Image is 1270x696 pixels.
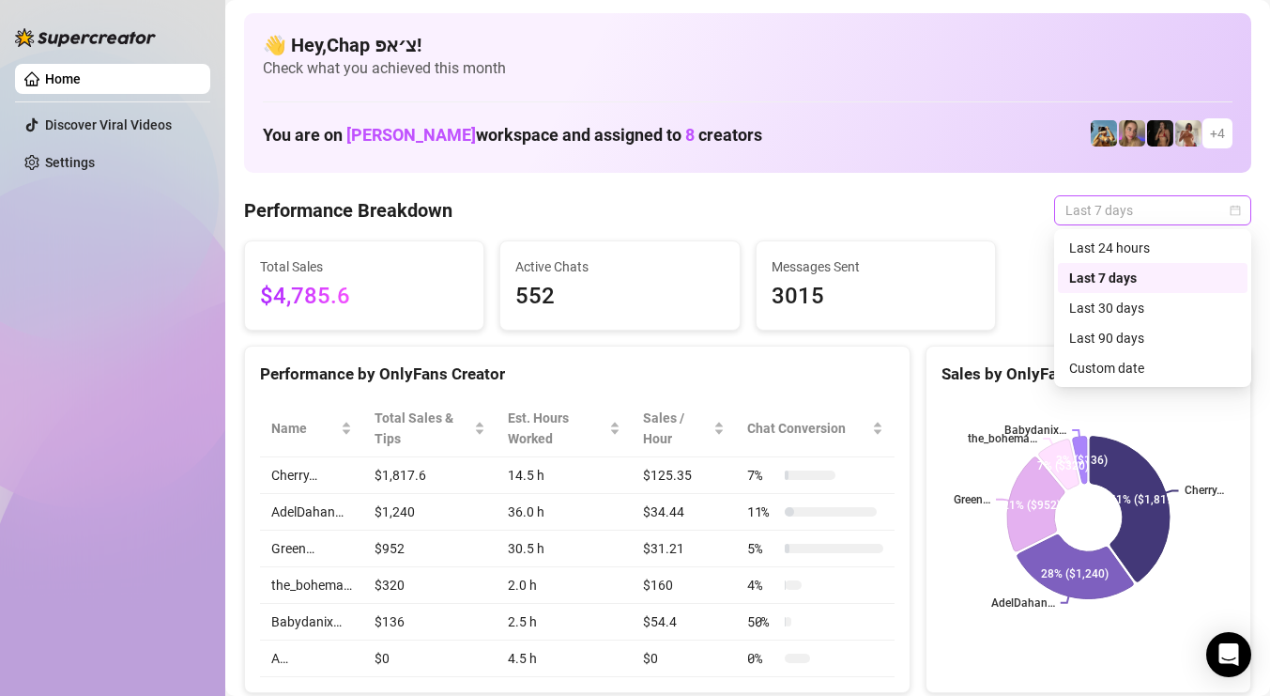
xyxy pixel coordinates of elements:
td: $31.21 [632,531,736,567]
th: Name [260,400,363,457]
span: Sales / Hour [643,408,710,449]
span: 7 % [747,465,777,486]
div: Performance by OnlyFans Creator [260,362,895,387]
h4: Performance Breakdown [244,197,452,224]
span: + 4 [1210,123,1225,144]
span: calendar [1230,205,1241,216]
td: $0 [363,641,497,677]
span: Messages Sent [772,256,980,277]
span: 11 % [747,502,777,522]
td: 4.5 h [497,641,632,677]
td: 36.0 h [497,494,632,531]
img: Babydanix [1091,120,1117,147]
img: Cherry [1119,120,1145,147]
td: A… [260,641,363,677]
span: 5 % [747,538,777,559]
span: 50 % [747,611,777,632]
img: Green [1175,120,1201,147]
td: 2.0 h [497,567,632,604]
td: 14.5 h [497,457,632,494]
h1: You are on workspace and assigned to creators [263,125,762,146]
span: Check what you achieved this month [263,58,1232,79]
td: the_bohema… [260,567,363,604]
td: $54.4 [632,604,736,641]
td: AdelDahan… [260,494,363,531]
th: Sales / Hour [632,400,736,457]
text: Babydanix… [1004,424,1066,437]
span: Active Chats [515,256,724,277]
td: $320 [363,567,497,604]
div: Last 30 days [1069,298,1236,318]
td: Cherry… [260,457,363,494]
span: 4 % [747,575,777,595]
td: Babydanix… [260,604,363,641]
div: Custom date [1069,358,1236,379]
span: 552 [515,279,724,315]
div: Open Intercom Messenger [1206,632,1251,677]
td: $34.44 [632,494,736,531]
span: Last 7 days [1065,196,1240,224]
div: Last 90 days [1058,323,1247,353]
span: Chat Conversion [747,418,868,439]
td: $125.35 [632,457,736,494]
td: $1,240 [363,494,497,531]
td: $0 [632,641,736,677]
div: Est. Hours Worked [508,408,605,449]
div: Last 7 days [1058,263,1247,293]
a: Discover Viral Videos [45,117,172,132]
div: Last 24 hours [1069,238,1236,258]
img: the_bohema [1147,120,1173,147]
div: Last 30 days [1058,293,1247,323]
div: Last 90 days [1069,328,1236,348]
span: [PERSON_NAME] [346,125,476,145]
text: Cherry… [1185,485,1224,498]
span: Total Sales & Tips [375,408,470,449]
text: AdelDahan… [991,596,1055,610]
div: Sales by OnlyFans Creator [941,362,1235,387]
span: Name [271,418,337,439]
img: logo-BBDzfeDw.svg [15,28,156,47]
a: Settings [45,155,95,170]
span: $4,785.6 [260,279,468,315]
td: Green… [260,531,363,567]
div: Last 7 days [1069,268,1236,288]
td: 30.5 h [497,531,632,567]
a: Home [45,71,81,86]
div: Last 24 hours [1058,233,1247,263]
td: 2.5 h [497,604,632,641]
th: Total Sales & Tips [363,400,497,457]
div: Custom date [1058,353,1247,383]
td: $136 [363,604,497,641]
span: Total Sales [260,256,468,277]
text: the_bohema… [968,432,1037,445]
td: $952 [363,531,497,567]
span: 3015 [772,279,980,315]
td: $1,817.6 [363,457,497,494]
th: Chat Conversion [736,400,895,457]
text: Green… [954,493,990,506]
td: $160 [632,567,736,604]
span: 0 % [747,648,777,669]
span: 8 [685,125,695,145]
h4: 👋 Hey, Chap צ׳אפ ! [263,32,1232,58]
